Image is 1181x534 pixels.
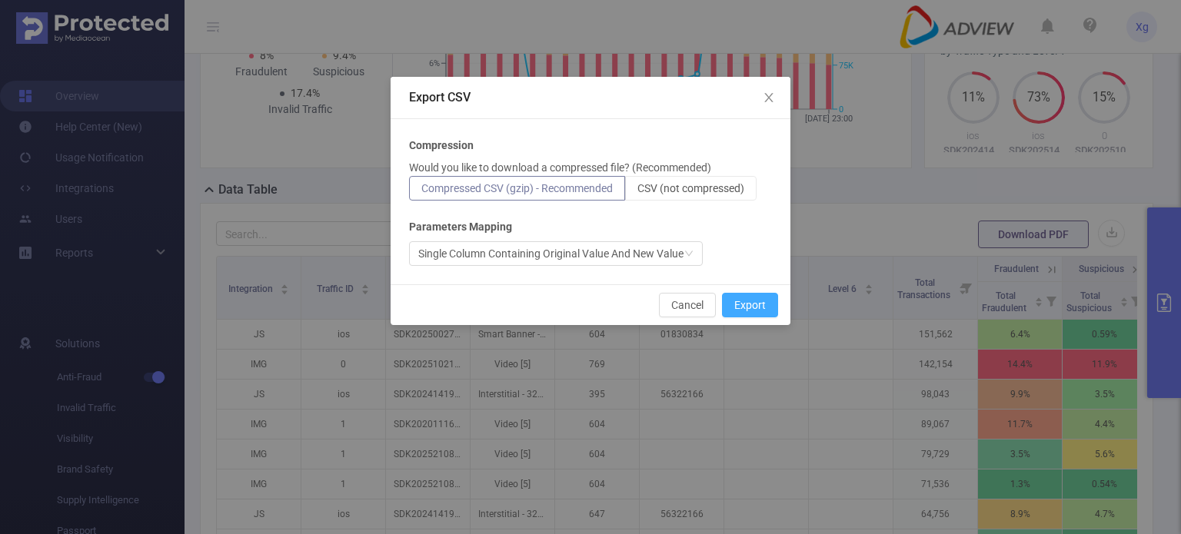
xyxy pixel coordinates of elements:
b: Parameters Mapping [409,219,512,235]
b: Compression [409,138,474,154]
i: icon: close [763,91,775,104]
button: Export [722,293,778,317]
button: Close [747,77,790,120]
span: CSV (not compressed) [637,182,744,194]
div: Export CSV [409,89,772,106]
span: Compressed CSV (gzip) - Recommended [421,182,613,194]
i: icon: down [684,249,694,260]
div: Single Column Containing Original Value And New Value [418,242,684,265]
p: Would you like to download a compressed file? (Recommended) [409,160,711,176]
button: Cancel [659,293,716,317]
